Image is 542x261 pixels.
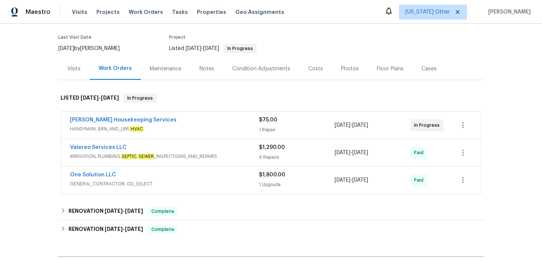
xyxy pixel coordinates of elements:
[105,208,143,214] span: -
[148,208,177,215] span: Complete
[81,95,99,100] span: [DATE]
[186,46,219,51] span: -
[58,220,484,238] div: RENOVATION [DATE]-[DATE]Complete
[352,178,368,183] span: [DATE]
[405,8,450,16] span: [US_STATE] Other
[81,95,119,100] span: -
[70,145,126,150] a: Valereo Services LLC
[101,95,119,100] span: [DATE]
[138,154,154,159] em: SEWER
[335,123,350,128] span: [DATE]
[169,46,257,51] span: Listed
[130,126,143,132] em: HVAC
[150,65,181,73] div: Maintenance
[72,8,87,16] span: Visits
[186,46,201,51] span: [DATE]
[125,208,143,214] span: [DATE]
[70,153,259,160] span: IRRIGATION, PLUMBING, , _INSPECTIONS_AND_REPAIRS
[485,8,531,16] span: [PERSON_NAME]
[259,145,285,150] span: $1,290.00
[422,65,437,73] div: Cases
[414,149,426,156] span: Paid
[148,226,177,233] span: Complete
[335,178,350,183] span: [DATE]
[335,149,368,156] span: -
[308,65,323,73] div: Costs
[121,154,137,159] em: SEPTIC
[67,65,81,73] div: Visits
[105,226,123,232] span: [DATE]
[259,153,335,161] div: 6 Repairs
[172,9,188,15] span: Tasks
[129,8,163,16] span: Work Orders
[335,176,368,184] span: -
[169,35,186,39] span: Project
[341,65,359,73] div: Photos
[69,207,143,216] h6: RENOVATION
[26,8,50,16] span: Maestro
[70,117,177,123] a: [PERSON_NAME] Housekeeping Services
[259,117,277,123] span: $75.00
[197,8,226,16] span: Properties
[203,46,219,51] span: [DATE]
[99,65,132,72] div: Work Orders
[69,225,143,234] h6: RENOVATION
[224,46,256,51] span: In Progress
[259,172,285,178] span: $1,800.00
[125,226,143,232] span: [DATE]
[70,125,259,133] span: HANDYMAN, BRN_AND_LRR,
[105,208,123,214] span: [DATE]
[58,35,91,39] span: Last Visit Date
[58,46,74,51] span: [DATE]
[124,94,156,102] span: In Progress
[235,8,284,16] span: Geo Assignments
[259,126,335,134] div: 1 Repair
[232,65,290,73] div: Condition Adjustments
[105,226,143,232] span: -
[352,150,368,155] span: [DATE]
[199,65,214,73] div: Notes
[335,121,368,129] span: -
[414,176,426,184] span: Paid
[259,181,335,188] div: 1 Upgrade
[335,150,350,155] span: [DATE]
[70,180,259,188] span: GENERAL_CONTRACTOR, OD_SELECT
[58,202,484,220] div: RENOVATION [DATE]-[DATE]Complete
[61,94,119,103] h6: LISTED
[58,44,129,53] div: by [PERSON_NAME]
[70,172,116,178] a: One Solution LLC
[58,86,484,110] div: LISTED [DATE]-[DATE]In Progress
[352,123,368,128] span: [DATE]
[414,121,443,129] span: In Progress
[96,8,120,16] span: Projects
[377,65,403,73] div: Floor Plans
